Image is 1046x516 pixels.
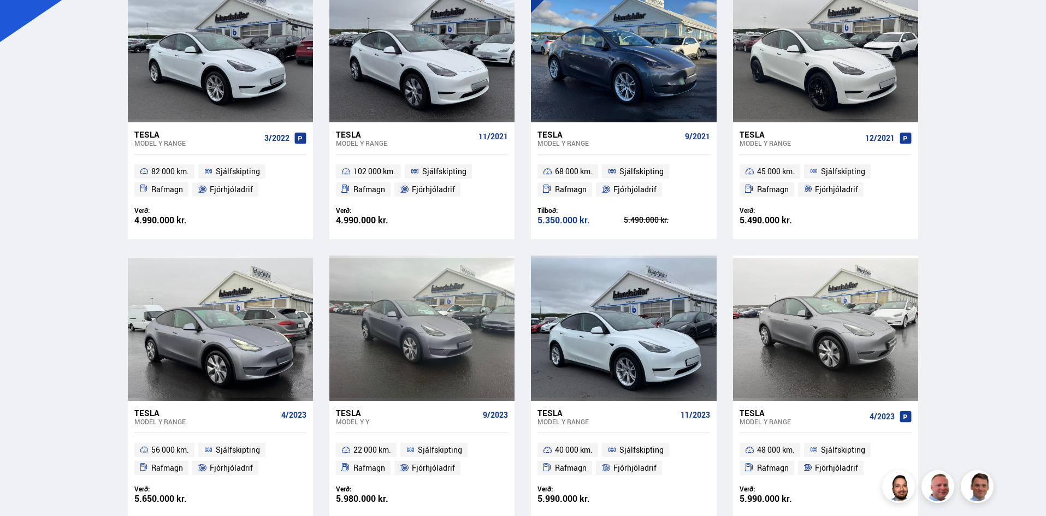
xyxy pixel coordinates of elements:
[353,443,391,456] span: 22 000 km.
[923,472,956,505] img: siFngHWaQ9KaOqBr.png
[815,461,858,475] span: Fjórhjóladrif
[537,494,624,503] div: 5.990.000 kr.
[329,122,515,239] a: Tesla Model Y RANGE 11/2021 102 000 km. Sjálfskipting Rafmagn Fjórhjóladrif Verð: 4.990.000 kr.
[555,461,587,475] span: Rafmagn
[134,206,221,215] div: Verð:
[821,165,865,178] span: Sjálfskipting
[336,408,478,418] div: Tesla
[740,485,826,493] div: Verð:
[412,183,455,196] span: Fjórhjóladrif
[264,134,289,143] span: 3/2022
[740,418,865,425] div: Model Y RANGE
[281,411,306,419] span: 4/2023
[740,216,826,225] div: 5.490.000 kr.
[740,494,826,503] div: 5.990.000 kr.
[336,139,474,147] div: Model Y RANGE
[757,443,795,456] span: 48 000 km.
[216,165,260,178] span: Sjálfskipting
[537,206,624,215] div: Tilboð:
[613,461,657,475] span: Fjórhjóladrif
[821,443,865,456] span: Sjálfskipting
[134,418,277,425] div: Model Y RANGE
[353,183,385,196] span: Rafmagn
[134,494,221,503] div: 5.650.000 kr.
[962,472,995,505] img: FbJEzSuNWCJXmdc-.webp
[884,472,917,505] img: nhp88E3Fdnt1Opn2.png
[418,443,462,456] span: Sjálfskipting
[134,216,221,225] div: 4.990.000 kr.
[555,443,593,456] span: 40 000 km.
[681,411,710,419] span: 11/2023
[336,485,422,493] div: Verð:
[336,418,478,425] div: Model Y Y
[412,461,455,475] span: Fjórhjóladrif
[134,485,221,493] div: Verð:
[353,165,395,178] span: 102 000 km.
[134,408,277,418] div: Tesla
[216,443,260,456] span: Sjálfskipting
[134,129,260,139] div: Tesla
[613,183,657,196] span: Fjórhjóladrif
[733,122,918,239] a: Tesla Model Y RANGE 12/2021 45 000 km. Sjálfskipting Rafmagn Fjórhjóladrif Verð: 5.490.000 kr.
[537,216,624,225] div: 5.350.000 kr.
[134,139,260,147] div: Model Y RANGE
[151,165,189,178] span: 82 000 km.
[685,132,710,141] span: 9/2021
[870,412,895,421] span: 4/2023
[537,139,680,147] div: Model Y RANGE
[865,134,895,143] span: 12/2021
[740,129,861,139] div: Tesla
[9,4,42,37] button: Opna LiveChat spjallviðmót
[478,132,508,141] span: 11/2021
[537,129,680,139] div: Tesla
[151,461,183,475] span: Rafmagn
[740,408,865,418] div: Tesla
[151,443,189,456] span: 56 000 km.
[555,165,593,178] span: 68 000 km.
[151,183,183,196] span: Rafmagn
[483,411,508,419] span: 9/2023
[128,122,313,239] a: Tesla Model Y RANGE 3/2022 82 000 km. Sjálfskipting Rafmagn Fjórhjóladrif Verð: 4.990.000 kr.
[336,494,422,503] div: 5.980.000 kr.
[537,408,676,418] div: Tesla
[757,183,789,196] span: Rafmagn
[531,122,716,239] a: Tesla Model Y RANGE 9/2021 68 000 km. Sjálfskipting Rafmagn Fjórhjóladrif Tilboð: 5.350.000 kr. 5...
[537,485,624,493] div: Verð:
[757,165,795,178] span: 45 000 km.
[210,183,253,196] span: Fjórhjóladrif
[537,418,676,425] div: Model Y RANGE
[740,139,861,147] div: Model Y RANGE
[624,216,710,224] div: 5.490.000 kr.
[619,443,664,456] span: Sjálfskipting
[336,129,474,139] div: Tesla
[353,461,385,475] span: Rafmagn
[422,165,466,178] span: Sjálfskipting
[336,216,422,225] div: 4.990.000 kr.
[757,461,789,475] span: Rafmagn
[619,165,664,178] span: Sjálfskipting
[815,183,858,196] span: Fjórhjóladrif
[740,206,826,215] div: Verð:
[336,206,422,215] div: Verð:
[555,183,587,196] span: Rafmagn
[210,461,253,475] span: Fjórhjóladrif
